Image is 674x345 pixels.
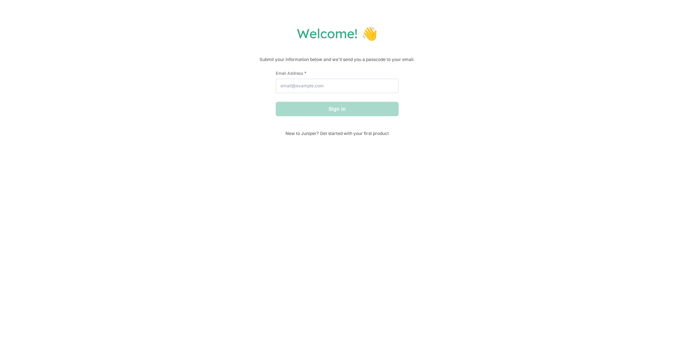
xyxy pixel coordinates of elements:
[276,70,399,76] label: Email Address
[7,56,667,63] p: Submit your information below and we'll send you a passcode to your email.
[304,70,306,76] span: This field is required.
[276,131,399,136] span: New to Juniper? Get started with your first product
[7,25,667,42] h1: Welcome! 👋
[276,79,399,93] input: email@example.com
